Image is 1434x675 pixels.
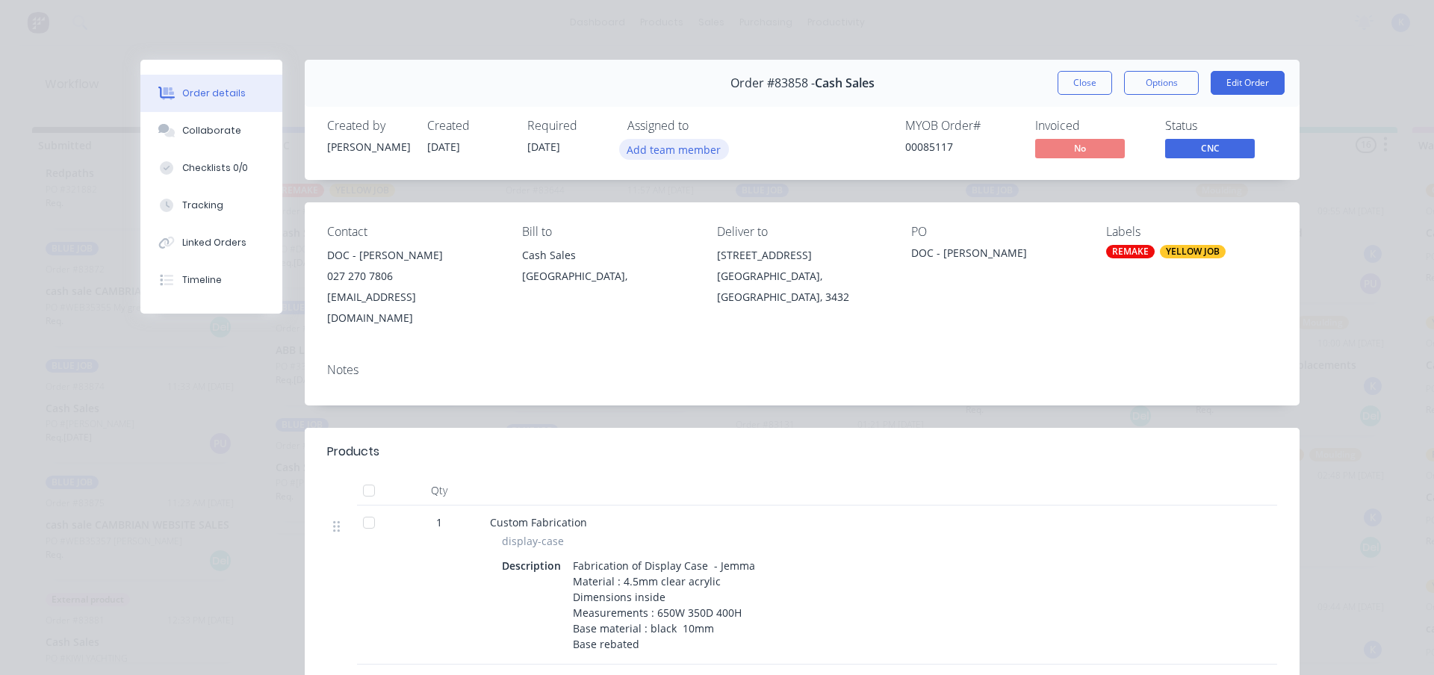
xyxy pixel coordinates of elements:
[140,112,282,149] button: Collaborate
[327,266,498,287] div: 027 270 7806
[140,224,282,261] button: Linked Orders
[1035,139,1125,158] span: No
[394,476,484,506] div: Qty
[730,76,815,90] span: Order #83858 -
[527,140,560,154] span: [DATE]
[327,245,498,329] div: DOC - [PERSON_NAME]027 270 7806[EMAIL_ADDRESS][DOMAIN_NAME]
[182,124,241,137] div: Collaborate
[140,261,282,299] button: Timeline
[1035,119,1147,133] div: Invoiced
[327,119,409,133] div: Created by
[140,149,282,187] button: Checklists 0/0
[182,199,223,212] div: Tracking
[627,139,729,159] button: Add team member
[522,266,693,287] div: [GEOGRAPHIC_DATA],
[502,555,567,576] div: Description
[905,119,1017,133] div: MYOB Order #
[717,266,888,308] div: [GEOGRAPHIC_DATA], [GEOGRAPHIC_DATA], 3432
[1165,139,1255,158] span: CNC
[427,140,460,154] span: [DATE]
[1211,71,1285,95] button: Edit Order
[522,245,693,293] div: Cash Sales[GEOGRAPHIC_DATA],
[717,245,888,308] div: [STREET_ADDRESS][GEOGRAPHIC_DATA], [GEOGRAPHIC_DATA], 3432
[140,187,282,224] button: Tracking
[327,287,498,329] div: [EMAIL_ADDRESS][DOMAIN_NAME]
[502,533,564,549] span: display-case
[436,514,442,530] span: 1
[717,245,888,266] div: [STREET_ADDRESS]
[1058,71,1112,95] button: Close
[327,139,409,155] div: [PERSON_NAME]
[327,443,379,461] div: Products
[1106,245,1155,258] div: REMAKE
[1165,139,1255,161] button: CNC
[182,273,222,287] div: Timeline
[717,225,888,239] div: Deliver to
[1165,119,1277,133] div: Status
[567,555,761,655] div: Fabrication of Display Case - Jemma Material : 4.5mm clear acrylic Dimensions inside Measurements...
[140,75,282,112] button: Order details
[182,87,246,100] div: Order details
[911,225,1082,239] div: PO
[1124,71,1199,95] button: Options
[815,76,875,90] span: Cash Sales
[327,363,1277,377] div: Notes
[905,139,1017,155] div: 00085117
[522,245,693,266] div: Cash Sales
[619,139,729,159] button: Add team member
[627,119,777,133] div: Assigned to
[327,245,498,266] div: DOC - [PERSON_NAME]
[182,236,246,249] div: Linked Orders
[182,161,248,175] div: Checklists 0/0
[522,225,693,239] div: Bill to
[427,119,509,133] div: Created
[1106,225,1277,239] div: Labels
[327,225,498,239] div: Contact
[490,515,587,529] span: Custom Fabrication
[527,119,609,133] div: Required
[1160,245,1226,258] div: YELLOW JOB
[911,245,1082,266] div: DOC - [PERSON_NAME]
